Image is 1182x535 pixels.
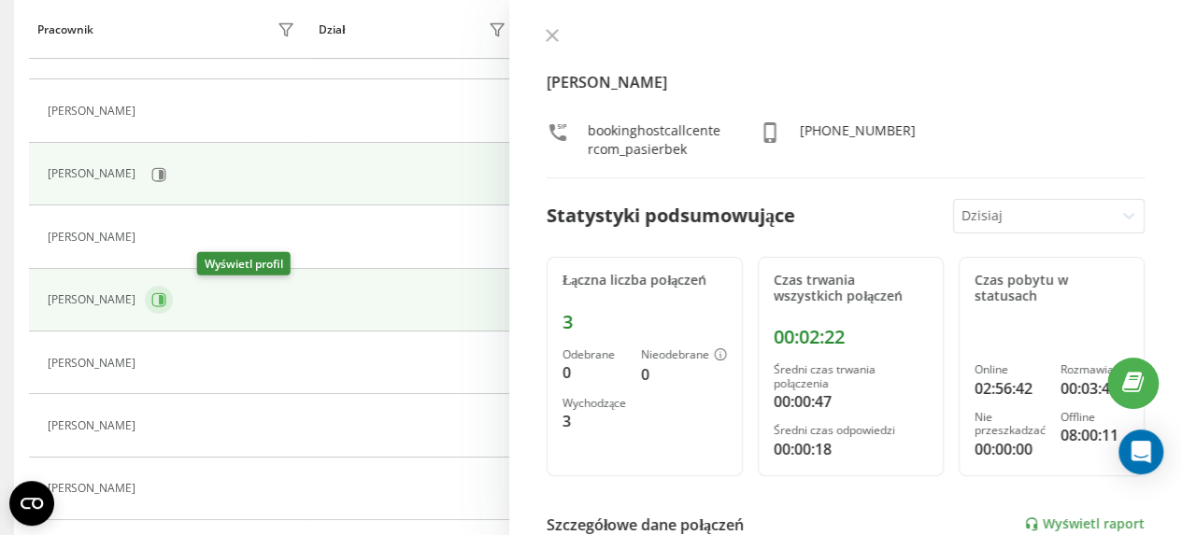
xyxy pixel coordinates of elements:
[1061,363,1129,376] div: Rozmawia
[975,363,1046,376] div: Online
[547,71,1145,93] h4: [PERSON_NAME]
[800,121,916,159] div: [PHONE_NUMBER]
[588,121,721,159] div: bookinghostcallcentercom_pasierbek
[48,419,140,432] div: [PERSON_NAME]
[48,231,140,244] div: [PERSON_NAME]
[563,311,727,333] div: 3
[547,202,795,230] div: Statystyki podsumowujące
[975,273,1129,304] div: Czas pobytu w statusach
[641,348,727,363] div: Nieodebrane
[563,397,626,410] div: Wychodzące
[48,482,140,495] div: [PERSON_NAME]
[975,377,1046,400] div: 02:56:42
[48,105,140,118] div: [PERSON_NAME]
[1024,516,1145,532] a: Wyświetl raport
[48,167,140,180] div: [PERSON_NAME]
[774,326,928,348] div: 00:02:22
[197,252,291,275] div: Wyświetl profil
[563,348,626,361] div: Odebrane
[48,293,140,306] div: [PERSON_NAME]
[774,390,928,413] div: 00:00:47
[774,273,928,304] div: Czas trwania wszystkich połączeń
[975,411,1046,438] div: Nie przeszkadzać
[9,481,54,526] button: Open CMP widget
[1061,377,1129,400] div: 00:03:40
[774,438,928,460] div: 00:00:18
[563,361,626,384] div: 0
[975,438,1046,460] div: 00:00:00
[774,363,928,390] div: Średni czas trwania połączenia
[37,23,93,36] div: Pracownik
[563,410,626,432] div: 3
[563,273,727,289] div: Łączna liczba połączeń
[641,363,727,386] div: 0
[1061,424,1129,446] div: 08:00:11
[48,357,140,370] div: [PERSON_NAME]
[1061,411,1129,424] div: Offline
[774,424,928,437] div: Średni czas odpowiedzi
[1118,429,1163,474] div: Open Intercom Messenger
[319,23,345,36] div: Dział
